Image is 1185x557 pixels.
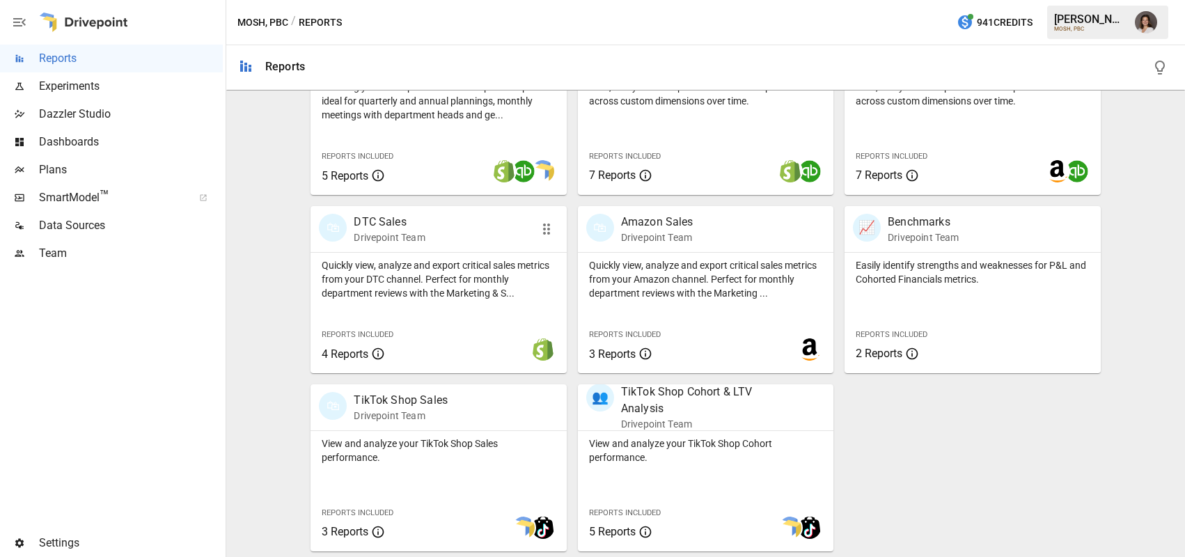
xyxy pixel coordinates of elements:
span: 5 Reports [322,169,368,182]
img: quickbooks [512,160,535,182]
span: 2 Reports [856,347,902,360]
img: tiktok [799,517,821,539]
div: 🛍 [586,214,614,242]
span: SmartModel [39,189,184,206]
p: Drivepoint Team [888,230,959,244]
img: quickbooks [799,160,821,182]
p: TikTok Shop Sales [354,392,448,409]
span: 5 Reports [589,525,636,538]
img: shopify [779,160,801,182]
span: Plans [39,162,223,178]
p: Benchmarks [888,214,959,230]
p: Drivepoint Team [621,230,693,244]
span: 941 Credits [977,14,1033,31]
p: Quickly view, analyze and export critical sales metrics from your Amazon channel. Perfect for mon... [589,258,822,300]
span: Reports Included [322,330,393,339]
span: 3 Reports [589,347,636,361]
p: View, analyze and export cohort LTV performance across custom dimensions over time. [856,80,1089,108]
span: Reports [39,50,223,67]
span: 7 Reports [589,168,636,182]
span: Experiments [39,78,223,95]
span: 4 Reports [322,347,368,361]
button: Franziska Ibscher [1127,3,1166,42]
p: View, analyze and export cohort and LTV performance across custom dimensions over time. [589,80,822,108]
p: Easily identify strengths and weaknesses for P&L and Cohorted Financials metrics. [856,258,1089,286]
span: Settings [39,535,223,551]
img: smart model [512,517,535,539]
span: ™ [100,187,109,205]
button: 941Credits [951,10,1038,36]
img: shopify [532,338,554,361]
p: TikTok Shop Cohort & LTV Analysis [621,384,785,417]
span: Reports Included [589,330,661,339]
span: 3 Reports [322,525,368,538]
button: MOSH, PBC [237,14,288,31]
p: Amazon Sales [621,214,693,230]
p: Drivepoint Team [354,230,425,244]
img: Franziska Ibscher [1135,11,1157,33]
div: 🛍 [319,214,347,242]
p: Drivepoint Team [621,417,785,431]
div: / [291,14,296,31]
span: Dashboards [39,134,223,150]
span: Reports Included [322,508,393,517]
div: 🛍 [319,392,347,420]
img: amazon [799,338,821,361]
div: 👥 [586,384,614,411]
p: DTC Sales [354,214,425,230]
img: amazon [1046,160,1069,182]
p: View and analyze your TikTok Shop Sales performance. [322,437,555,464]
p: Quickly view, analyze and export critical sales metrics from your DTC channel. Perfect for monthl... [322,258,555,300]
div: Reports [265,60,305,73]
span: Reports Included [322,152,393,161]
p: View and analyze your TikTok Shop Cohort performance. [589,437,822,464]
span: Dazzler Studio [39,106,223,123]
img: smart model [532,160,554,182]
img: smart model [779,517,801,539]
span: Data Sources [39,217,223,234]
span: Team [39,245,223,262]
div: MOSH, PBC [1054,26,1127,32]
img: shopify [493,160,515,182]
span: 7 Reports [856,168,902,182]
img: quickbooks [1066,160,1088,182]
span: Reports Included [589,152,661,161]
div: [PERSON_NAME] [1054,13,1127,26]
span: Reports Included [856,152,927,161]
p: Showing your firm's performance compared to plans is ideal for quarterly and annual plannings, mo... [322,80,555,122]
img: tiktok [532,517,554,539]
span: Reports Included [589,508,661,517]
p: Drivepoint Team [354,409,448,423]
div: 📈 [853,214,881,242]
span: Reports Included [856,330,927,339]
